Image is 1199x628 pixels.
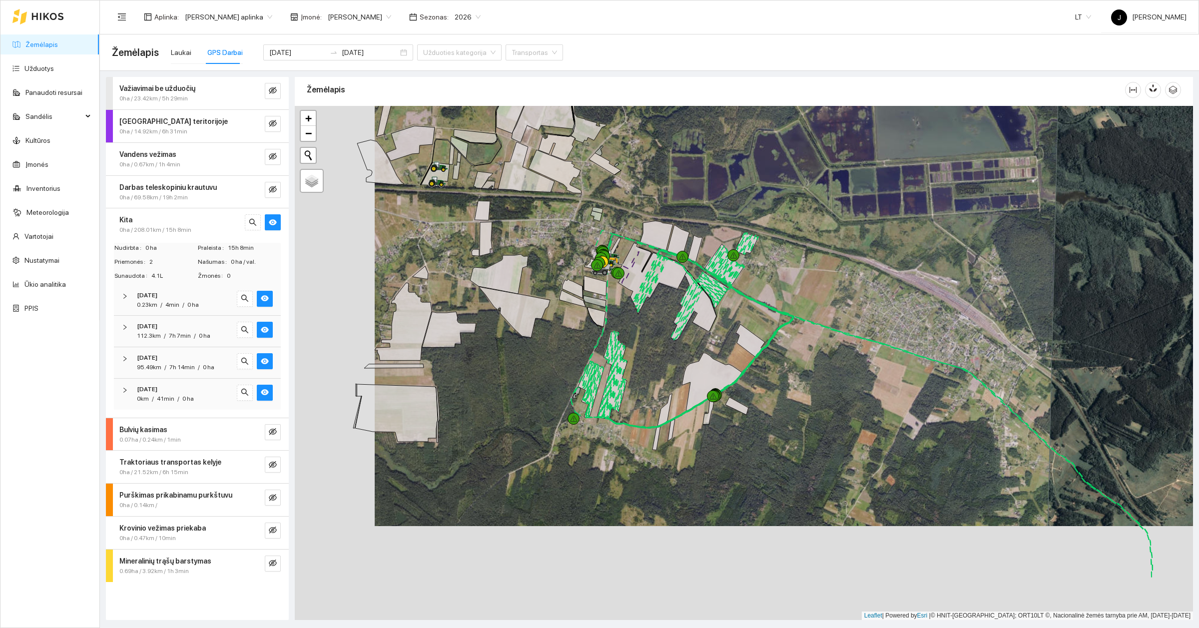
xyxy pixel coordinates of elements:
span: / [164,332,166,339]
strong: Krovinio vežimas priekaba [119,524,206,532]
strong: Darbas teleskopiniu krautuvu [119,183,217,191]
a: Panaudoti resursai [25,88,82,96]
span: Našumas [198,257,231,267]
span: 2 [149,257,197,267]
strong: [DATE] [137,323,157,330]
span: / [152,395,154,402]
button: menu-fold [112,7,132,27]
span: search [241,326,249,335]
span: 2026 [455,9,481,24]
button: search [237,353,253,369]
strong: [DATE] [137,354,157,361]
span: / [160,301,162,308]
span: right [122,356,128,362]
span: 0 ha [182,395,194,402]
button: eye-invisible [265,182,281,198]
div: Vandens vežimas0ha / 0.67km / 1h 4mineye-invisible [106,143,289,175]
strong: [DATE] [137,292,157,299]
span: eye [261,294,269,304]
span: Sandėlis [25,106,82,126]
span: eye [261,388,269,398]
span: menu-fold [117,12,126,21]
a: Nustatymai [24,256,59,264]
a: Leaflet [864,612,882,619]
span: search [249,218,257,228]
a: Kultūros [25,136,50,144]
span: search [241,357,249,367]
input: Pradžios data [269,47,326,58]
span: | [929,612,931,619]
button: eye [257,353,273,369]
button: eye [257,322,273,338]
div: Purškimas prikabinamu purkštuvu0ha / 0.14km /eye-invisible [106,484,289,516]
strong: Važiavimai be užduočių [119,84,195,92]
a: Layers [301,170,323,192]
span: Jerzy Gvozdovič [328,9,391,24]
button: eye-invisible [265,523,281,539]
span: shop [290,13,298,21]
span: column-width [1126,86,1141,94]
span: swap-right [330,48,338,56]
button: eye-invisible [265,116,281,132]
span: 41min [157,395,174,402]
div: Važiavimai be užduočių0ha / 23.42km / 5h 29mineye-invisible [106,77,289,109]
button: eye [257,385,273,401]
button: eye-invisible [265,556,281,572]
span: Aplinka : [154,11,179,22]
a: PPIS [24,304,38,312]
span: 0km [137,395,149,402]
span: 4.1L [151,271,197,281]
strong: [DATE] [137,386,157,393]
span: eye-invisible [269,119,277,129]
span: 0ha / 21.52km / 6h 15min [119,468,188,477]
span: 0ha / 0.47km / 10min [119,534,176,543]
span: 0ha / 14.92km / 6h 31min [119,127,187,136]
span: right [122,387,128,393]
strong: [GEOGRAPHIC_DATA] teritorijoje [119,117,228,125]
span: + [305,112,312,124]
span: eye [261,326,269,335]
span: 0ha / 69.58km / 19h 2min [119,193,188,202]
div: [GEOGRAPHIC_DATA] teritorijoje0ha / 14.92km / 6h 31mineye-invisible [106,110,289,142]
span: 0 [227,271,280,281]
span: Įmonė : [301,11,322,22]
span: 0 ha [187,301,199,308]
div: Krovinio vežimas priekaba0ha / 0.47km / 10mineye-invisible [106,517,289,549]
strong: Mineralinių trąšų barstymas [119,557,211,565]
strong: Purškimas prikabinamu purkštuvu [119,491,232,499]
div: Kita0ha / 208.01km / 15h 8minsearcheye [106,208,289,241]
span: LT [1075,9,1091,24]
div: GPS Darbai [207,47,243,58]
span: 7h 14min [169,364,195,371]
span: / [182,301,184,308]
button: search [237,385,253,401]
div: [DATE]112.3km/7h 7min/0 hasearcheye [114,316,281,347]
span: 0.69ha / 3.92km / 1h 3min [119,567,189,576]
strong: Vandens vežimas [119,150,176,158]
span: eye [269,218,277,228]
button: column-width [1125,82,1141,98]
input: Pabaigos data [342,47,398,58]
span: search [241,388,249,398]
button: search [237,322,253,338]
span: layout [144,13,152,21]
span: eye-invisible [269,559,277,569]
span: / [177,395,179,402]
a: Meteorologija [26,208,69,216]
button: eye [265,214,281,230]
a: Zoom in [301,111,316,126]
button: eye-invisible [265,424,281,440]
span: 0ha / 208.01km / 15h 8min [119,225,191,235]
div: Mineralinių trąšų barstymas0.69ha / 3.92km / 1h 3mineye-invisible [106,550,289,582]
span: Priemonės [114,257,149,267]
a: Užduotys [24,64,54,72]
strong: Bulvių kasimas [119,426,167,434]
span: eye [261,357,269,367]
span: 0ha / 23.42km / 5h 29min [119,94,188,103]
div: Bulvių kasimas0.07ha / 0.24km / 1mineye-invisible [106,418,289,451]
div: Traktoriaus transportas kelyje0ha / 21.52km / 6h 15mineye-invisible [106,451,289,483]
span: search [241,294,249,304]
span: 112.3km [137,332,161,339]
span: Nudirbta [114,243,145,253]
a: Žemėlapis [25,40,58,48]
